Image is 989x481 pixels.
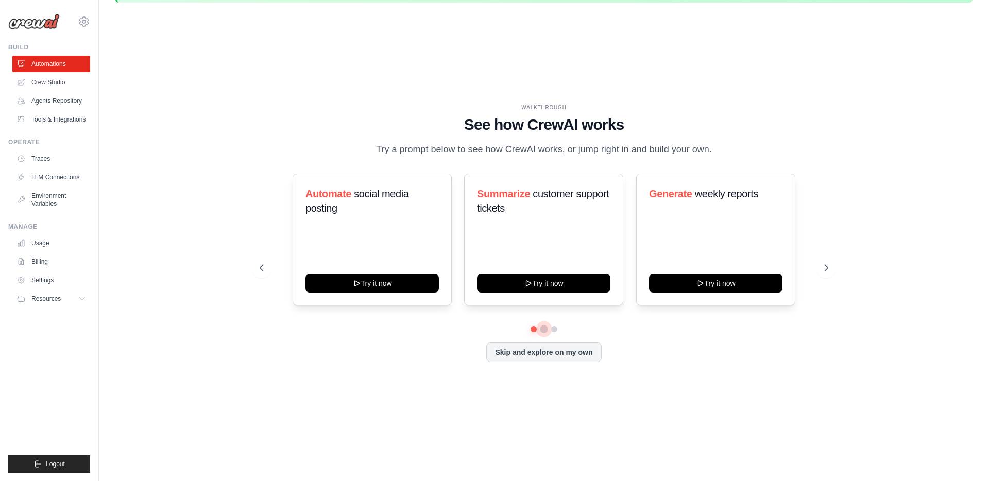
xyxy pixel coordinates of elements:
span: Generate [649,188,692,199]
a: Billing [12,253,90,270]
button: Skip and explore on my own [486,342,601,362]
span: customer support tickets [477,188,609,214]
span: Resources [31,295,61,303]
a: Tools & Integrations [12,111,90,128]
span: Logout [46,460,65,468]
div: Manage [8,222,90,231]
a: Settings [12,272,90,288]
a: Environment Variables [12,187,90,212]
iframe: Chat Widget [937,432,989,481]
button: Resources [12,290,90,307]
a: Crew Studio [12,74,90,91]
div: Operate [8,138,90,146]
div: WALKTHROUGH [260,104,828,111]
span: social media posting [305,188,409,214]
span: Automate [305,188,351,199]
a: Automations [12,56,90,72]
button: Try it now [305,274,439,293]
img: Logo [8,14,60,29]
a: Usage [12,235,90,251]
h1: See how CrewAI works [260,115,828,134]
div: Build [8,43,90,51]
button: Try it now [477,274,610,293]
a: Traces [12,150,90,167]
a: Agents Repository [12,93,90,109]
span: Summarize [477,188,530,199]
a: LLM Connections [12,169,90,185]
p: Try a prompt below to see how CrewAI works, or jump right in and build your own. [371,142,717,157]
button: Try it now [649,274,782,293]
span: weekly reports [694,188,758,199]
button: Logout [8,455,90,473]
